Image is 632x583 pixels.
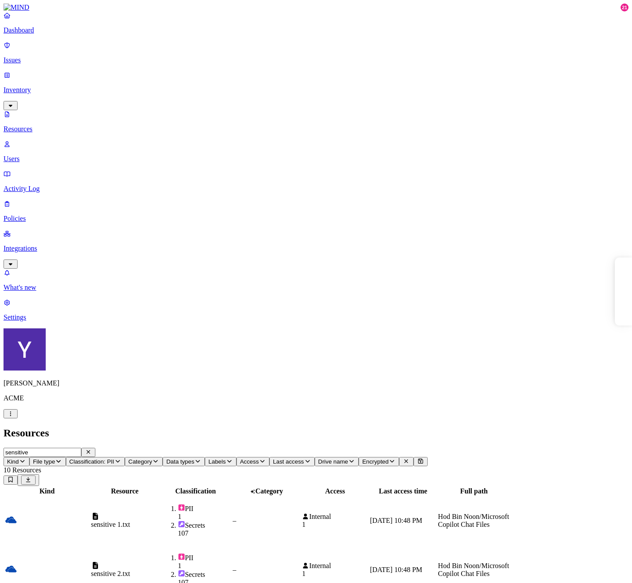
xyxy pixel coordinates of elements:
[4,71,628,109] a: Inventory
[5,563,17,575] img: onedrive
[621,4,628,11] div: 21
[362,458,389,465] span: Encrypted
[4,41,628,64] a: Issues
[4,215,628,223] p: Policies
[302,562,368,570] div: Internal
[4,466,41,474] span: 10 Resources
[91,521,159,529] div: sensitive 1.txt
[166,458,194,465] span: Data types
[160,487,231,495] div: Classification
[370,566,422,573] span: [DATE] 10:48 PM
[4,427,628,439] h2: Resources
[240,458,259,465] span: Access
[4,299,628,321] a: Settings
[208,458,225,465] span: Labels
[4,328,46,371] img: Yana Orhov
[178,553,231,562] div: PII
[178,570,231,579] div: Secrets
[4,379,628,387] p: [PERSON_NAME]
[4,86,628,94] p: Inventory
[438,487,510,495] div: Full path
[4,448,81,457] input: Search
[370,517,422,524] span: [DATE] 10:48 PM
[4,125,628,133] p: Resources
[4,170,628,193] a: Activity Log
[178,570,185,577] img: secret
[4,313,628,321] p: Settings
[4,155,628,163] p: Users
[178,521,231,529] div: Secrets
[4,26,628,34] p: Dashboard
[4,11,628,34] a: Dashboard
[4,245,628,252] p: Integrations
[178,504,231,513] div: PII
[178,553,185,560] img: pii
[438,513,510,529] div: Hod Bin Noon/Microsoft Copilot Chat Files
[318,458,348,465] span: Drive name
[4,4,29,11] img: MIND
[178,529,231,537] div: 107
[302,487,368,495] div: Access
[302,570,368,578] div: 1
[4,110,628,133] a: Resources
[128,458,152,465] span: Category
[232,566,236,573] span: –
[91,487,159,495] div: Resource
[4,394,628,402] p: ACME
[4,230,628,267] a: Integrations
[4,185,628,193] p: Activity Log
[5,487,89,495] div: Kind
[255,487,283,495] span: Category
[69,458,114,465] span: Classification: PII
[91,570,159,578] div: sensitive 2.txt
[178,521,185,528] img: secret
[302,521,368,529] div: 1
[5,514,17,526] img: onedrive
[178,504,185,511] img: pii
[4,284,628,291] p: What's new
[302,513,368,521] div: Internal
[4,4,628,11] a: MIND
[4,269,628,291] a: What's new
[438,562,510,578] div: Hod Bin Noon/Microsoft Copilot Chat Files
[7,458,19,465] span: Kind
[4,56,628,64] p: Issues
[4,200,628,223] a: Policies
[178,562,231,570] div: 1
[273,458,304,465] span: Last access
[370,487,436,495] div: Last access time
[33,458,55,465] span: File type
[232,517,236,524] span: –
[4,140,628,163] a: Users
[178,513,231,521] div: 1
